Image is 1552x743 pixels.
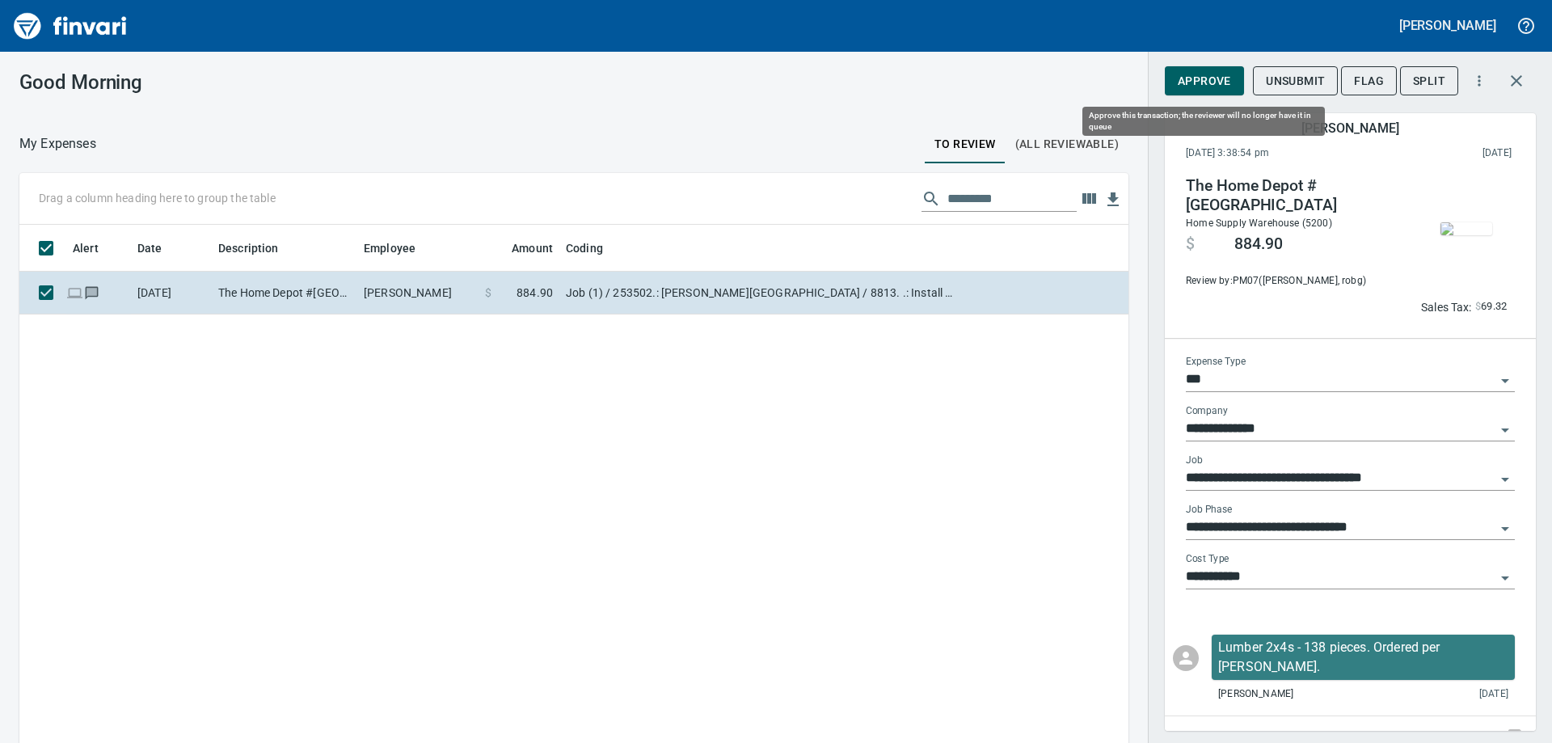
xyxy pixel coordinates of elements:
span: Flag [1354,71,1384,91]
nav: breadcrumb [19,134,96,154]
button: Open [1494,419,1516,441]
span: Split [1413,71,1445,91]
h3: Good Morning [19,71,363,94]
span: Review by: PM07 ([PERSON_NAME], robg) [1186,273,1406,289]
img: Finvari [10,6,131,45]
button: Close transaction [1497,61,1536,100]
label: Expense Type [1186,357,1246,367]
button: Open [1494,369,1516,392]
button: Sales Tax:$69.32 [1417,294,1512,319]
p: Sales Tax: [1421,299,1472,315]
span: Date [137,239,162,258]
span: Date [137,239,183,258]
p: Drag a column heading here to group the table [39,190,276,206]
span: $ [1186,234,1195,254]
span: Home Supply Warehouse (5200) [1186,217,1332,229]
button: Approve [1165,66,1244,96]
span: Amount [491,239,553,258]
span: 884.90 [1234,234,1283,254]
span: Has messages [83,287,100,298]
td: Job (1) / 253502.: [PERSON_NAME][GEOGRAPHIC_DATA] / 8813. .: Install Wood Turf Nailer / 3: Material [559,272,964,315]
button: [PERSON_NAME] [1395,13,1500,38]
span: $ [1475,298,1481,316]
span: Description [218,239,300,258]
td: The Home Depot #[GEOGRAPHIC_DATA] [212,272,357,315]
span: This charge was settled by the merchant and appears on the 2025/09/20 statement. [1376,146,1512,162]
label: Job [1186,456,1203,466]
p: Lumber 2x4s - 138 pieces. Ordered per [PERSON_NAME]. [1218,638,1508,677]
button: More [1461,63,1497,99]
button: Split [1400,66,1458,96]
button: Choose columns to display [1077,187,1101,211]
td: [PERSON_NAME] [357,272,479,315]
h4: The Home Depot #[GEOGRAPHIC_DATA] [1186,176,1406,215]
span: Amount [512,239,553,258]
h5: [PERSON_NAME] [1399,17,1496,34]
span: (All Reviewable) [1015,134,1119,154]
span: AI confidence: 100.0% [1475,298,1508,316]
span: Coding [566,239,624,258]
button: Download Table [1101,188,1125,212]
span: Description [218,239,279,258]
span: [DATE] 3:38:54 pm [1186,146,1376,162]
span: Coding [566,239,603,258]
label: Job Phase [1186,505,1232,515]
span: Unsubmit [1266,71,1325,91]
button: Open [1494,567,1516,589]
span: 884.90 [517,285,553,301]
h5: [PERSON_NAME] [1301,120,1398,137]
span: To Review [934,134,996,154]
span: Employee [364,239,415,258]
button: Open [1494,468,1516,491]
label: Company [1186,407,1228,416]
button: Open [1494,517,1516,540]
p: My Expenses [19,134,96,154]
button: Flag [1341,66,1397,96]
td: [DATE] [131,272,212,315]
span: Online transaction [66,287,83,298]
span: [DATE] [1479,686,1508,703]
button: Unsubmit [1253,66,1338,96]
span: 69.32 [1481,298,1508,316]
span: Alert [73,239,120,258]
label: Cost Type [1186,555,1229,564]
span: Employee [364,239,436,258]
span: $ [485,285,491,301]
span: Alert [73,239,99,258]
img: receipts%2Ftapani%2F2025-09-17%2FNEsw9X4wyyOGIebisYSa9hDywWp2__SjGCPSgDlZu2udBpzEo7_1.jpg [1440,222,1492,235]
span: [PERSON_NAME] [1218,686,1293,703]
span: Approve [1178,71,1231,91]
